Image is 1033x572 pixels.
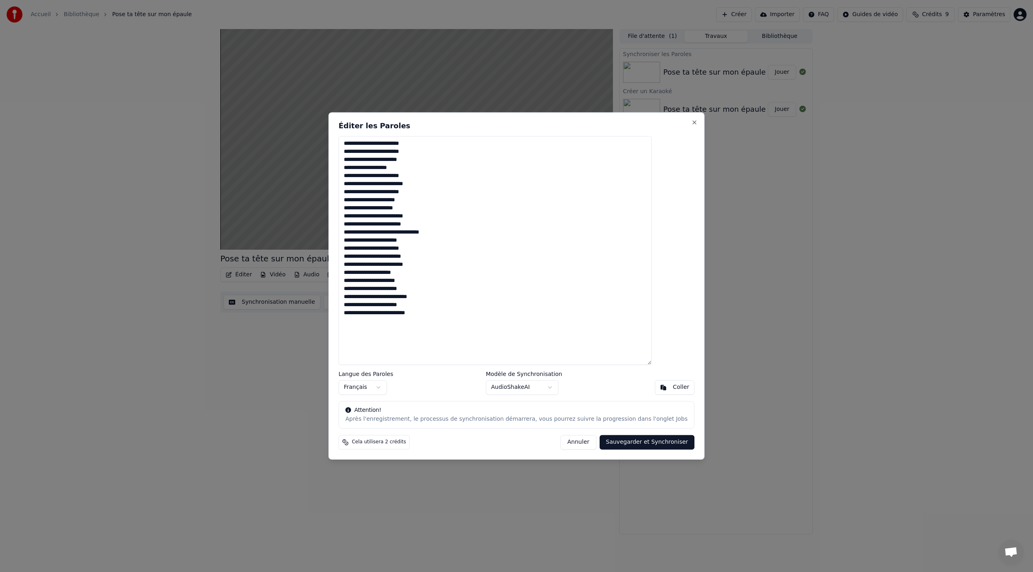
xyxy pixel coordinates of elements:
[655,380,695,395] button: Coller
[560,435,596,450] button: Annuler
[673,384,690,392] div: Coller
[352,439,406,446] span: Cela utilisera 2 crédits
[345,407,688,415] div: Attention!
[600,435,695,450] button: Sauvegarder et Synchroniser
[345,415,688,424] div: Après l'enregistrement, le processus de synchronisation démarrera, vous pourrez suivre la progres...
[486,372,562,377] label: Modèle de Synchronisation
[339,122,694,129] h2: Éditer les Paroles
[339,372,393,377] label: Langue des Paroles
